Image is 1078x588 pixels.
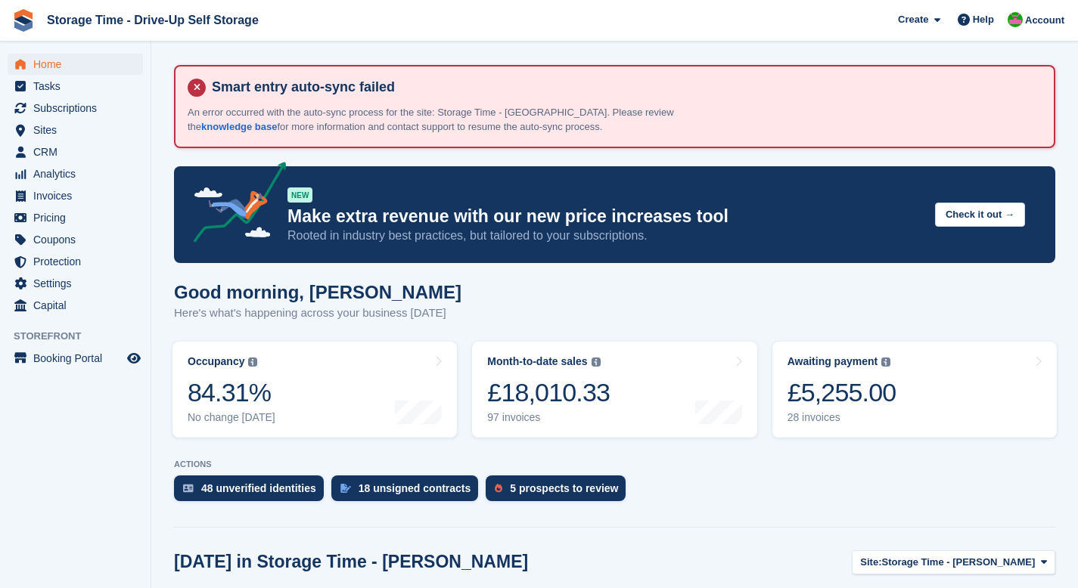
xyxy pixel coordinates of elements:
span: Protection [33,251,124,272]
p: An error occurred with the auto-sync process for the site: Storage Time - [GEOGRAPHIC_DATA]. Plea... [188,105,717,135]
img: Saeed [1008,12,1023,27]
img: icon-info-grey-7440780725fd019a000dd9b08b2336e03edf1995a4989e88bcd33f0948082b44.svg [592,357,601,367]
span: Analytics [33,163,124,184]
div: £5,255.00 [788,377,896,408]
div: No change [DATE] [188,411,275,424]
h4: Smart entry auto-sync failed [206,79,1042,96]
a: menu [8,207,143,228]
div: NEW [287,187,312,203]
button: Check it out → [935,203,1025,227]
p: Make extra revenue with our new price increases tool [287,206,923,227]
a: Storage Time - Drive-Up Self Storage [41,8,265,32]
span: Storefront [14,329,151,344]
div: 97 invoices [487,411,610,424]
a: menu [8,348,143,369]
img: verify_identity-adf6edd0f0f0b5bbfe63781bf79b02c33cf7c696d77639b501bdc392416b5a36.svg [183,484,194,493]
a: 5 prospects to review [486,475,633,509]
a: menu [8,119,143,141]
a: menu [8,273,143,294]
h2: [DATE] in Storage Time - [PERSON_NAME] [174,552,528,572]
p: ACTIONS [174,460,1055,469]
img: prospect-51fa495bee0391a8d652442698ab0144808aea92771e9ea1ae160a38d050c398.svg [495,484,502,493]
div: 48 unverified identities [201,482,316,494]
a: menu [8,97,143,119]
a: menu [8,185,143,206]
span: Tasks [33,76,124,97]
h1: Good morning, [PERSON_NAME] [174,282,461,302]
span: Coupons [33,229,124,250]
a: menu [8,163,143,184]
span: Subscriptions [33,97,124,119]
span: Storage Time - [PERSON_NAME] [882,555,1036,570]
a: menu [8,76,143,97]
a: menu [8,295,143,316]
img: price-adjustments-announcement-icon-8257ccfd72463d97f412b2fc003d46551f7dbcb40ab6d574587a9cd5c0d94... [181,162,287,248]
div: £18,010.33 [487,377,610,408]
span: Account [1025,13,1064,28]
span: Help [973,12,994,27]
span: Capital [33,295,124,316]
img: stora-icon-8386f47178a22dfd0bd8f6a31ec36ba5ce8667c1dd55bd0f319d3a0aa187defe.svg [12,9,35,32]
div: 28 invoices [788,411,896,424]
div: 84.31% [188,377,275,408]
span: Site: [860,555,881,570]
a: Month-to-date sales £18,010.33 97 invoices [472,342,756,438]
div: Month-to-date sales [487,355,587,368]
a: menu [8,141,143,162]
a: menu [8,54,143,75]
img: icon-info-grey-7440780725fd019a000dd9b08b2336e03edf1995a4989e88bcd33f0948082b44.svg [248,357,257,367]
span: Invoices [33,185,124,206]
span: Create [898,12,928,27]
p: Rooted in industry best practices, but tailored to your subscriptions. [287,227,923,244]
span: CRM [33,141,124,162]
a: 18 unsigned contracts [331,475,486,509]
a: Awaiting payment £5,255.00 28 invoices [772,342,1057,438]
a: 48 unverified identities [174,475,331,509]
a: Occupancy 84.31% No change [DATE] [172,342,457,438]
div: Awaiting payment [788,355,878,368]
span: Home [33,54,124,75]
p: Here's what's happening across your business [DATE] [174,305,461,322]
img: contract_signature_icon-13c848040528278c33f63329250d36e43548de30e8caae1d1a13099fd9432cc5.svg [340,484,351,493]
div: Occupancy [188,355,244,368]
a: knowledge base [201,121,277,132]
a: Preview store [125,349,143,367]
span: Sites [33,119,124,141]
img: icon-info-grey-7440780725fd019a000dd9b08b2336e03edf1995a4989e88bcd33f0948082b44.svg [881,357,890,367]
button: Site: Storage Time - [PERSON_NAME] [852,550,1055,575]
div: 18 unsigned contracts [359,482,471,494]
span: Booking Portal [33,348,124,369]
a: menu [8,251,143,272]
span: Settings [33,273,124,294]
span: Pricing [33,207,124,228]
div: 5 prospects to review [510,482,618,494]
a: menu [8,229,143,250]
